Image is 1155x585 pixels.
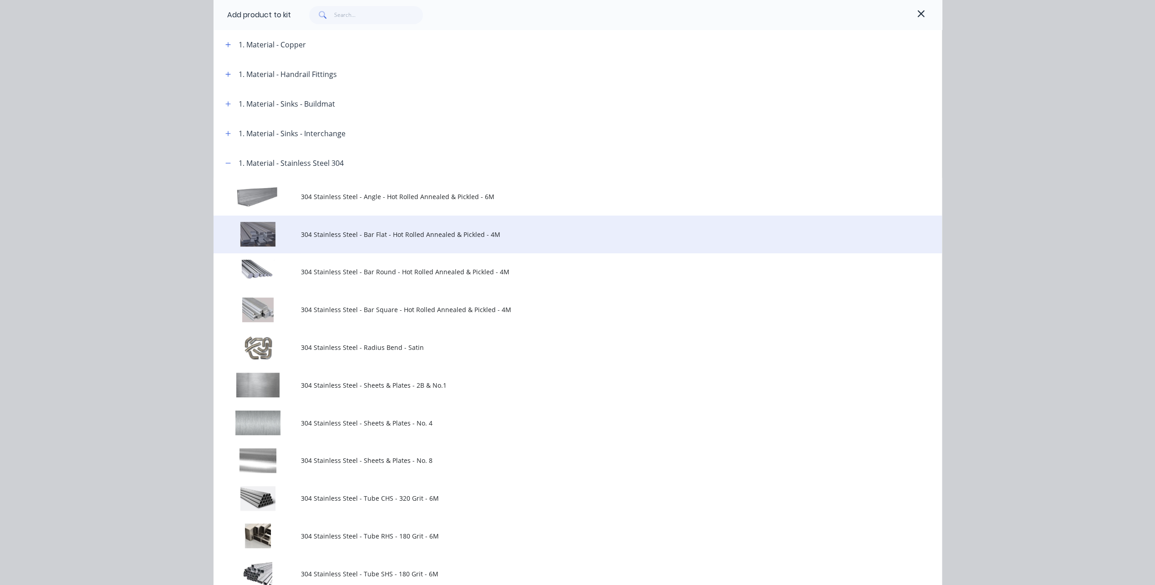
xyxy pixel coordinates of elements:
div: 1. Material - Sinks - Interchange [239,128,346,139]
span: 304 Stainless Steel - Bar Flat - Hot Rolled Annealed & Pickled - 4M [301,230,814,239]
div: 1. Material - Copper [239,39,306,50]
span: 304 Stainless Steel - Radius Bend - Satin [301,343,814,352]
span: 304 Stainless Steel - Bar Round - Hot Rolled Annealed & Pickled - 4M [301,267,814,277]
span: 304 Stainless Steel - Sheets & Plates - No. 4 [301,418,814,428]
div: 1. Material - Handrail Fittings [239,69,337,80]
span: 304 Stainless Steel - Tube RHS - 180 Grit - 6M [301,531,814,541]
div: 1. Material - Sinks - Buildmat [239,98,335,109]
span: 304 Stainless Steel - Sheets & Plates - 2B & No.1 [301,380,814,390]
input: Search... [334,6,423,24]
div: Add product to kit [227,10,291,21]
span: 304 Stainless Steel - Tube SHS - 180 Grit - 6M [301,569,814,579]
span: 304 Stainless Steel - Tube CHS - 320 Grit - 6M [301,493,814,503]
span: 304 Stainless Steel - Angle - Hot Rolled Annealed & Pickled - 6M [301,192,814,201]
span: 304 Stainless Steel - Bar Square - Hot Rolled Annealed & Pickled - 4M [301,305,814,314]
span: 304 Stainless Steel - Sheets & Plates - No. 8 [301,456,814,465]
div: 1. Material - Stainless Steel 304 [239,158,344,169]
